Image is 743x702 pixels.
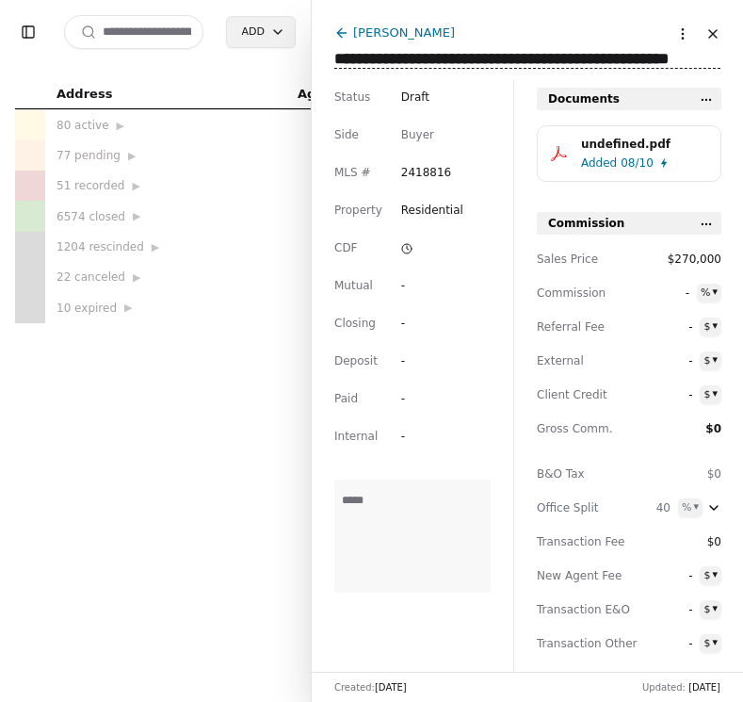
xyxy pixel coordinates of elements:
[132,178,139,195] span: ▶
[678,498,703,517] button: %
[537,250,622,269] span: Sales Price
[700,351,721,370] button: $
[642,680,720,694] div: Updated:
[668,250,721,269] span: $270,000
[334,276,373,295] span: Mutual
[401,389,435,408] div: -
[688,682,720,693] span: [DATE]
[334,163,371,182] span: MLS #
[707,467,721,481] span: $0
[334,427,378,446] span: Internal
[637,498,670,517] span: 40
[658,385,692,404] span: -
[537,600,622,619] span: Transaction E&O
[57,84,112,105] span: Address
[334,389,358,408] span: Paid
[537,419,622,438] span: Gross Comm.
[353,23,455,42] div: [PERSON_NAME]
[226,16,296,48] button: Add
[712,566,718,583] div: ▾
[705,422,721,435] span: $0
[658,351,692,370] span: -
[133,269,140,286] span: ▶
[700,318,721,336] button: $
[581,154,617,172] span: Added
[537,566,622,585] span: New Agent Fee
[57,146,275,165] div: 77 pending
[334,88,370,106] span: Status
[658,318,692,336] span: -
[401,276,435,295] div: -
[133,208,140,225] span: ▶
[537,532,622,551] span: Transaction Fee
[57,237,275,256] div: 1204 rescinded
[117,118,124,135] span: ▶
[128,148,136,165] span: ▶
[712,600,718,617] div: ▾
[700,385,721,404] button: $
[537,125,721,182] button: undefined.pdfAdded08/10
[334,201,382,220] span: Property
[57,268,275,286] div: 22 canceled
[700,634,721,653] button: $
[375,682,407,693] span: [DATE]
[57,176,275,195] div: 51 recorded
[401,163,451,182] span: 2418816
[712,284,718,301] div: ▾
[401,125,434,144] div: Buyer
[537,318,622,336] span: Referral Fee
[401,88,429,106] span: Draft
[700,600,721,619] button: $
[334,351,378,370] span: Deposit
[57,206,275,225] div: 6574 closed
[124,300,132,317] span: ▶
[537,284,622,302] span: Commission
[655,284,689,302] span: -
[401,427,435,446] div: -
[537,351,622,370] span: External
[621,154,654,172] span: 08/10
[401,351,435,370] div: -
[537,634,622,653] span: Transaction Other
[334,238,358,257] span: CDF
[548,214,624,233] span: Commission
[712,385,718,402] div: ▾
[537,498,622,517] div: Office Split
[712,318,718,335] div: ▾
[712,351,718,368] div: ▾
[334,314,376,333] span: Closing
[697,284,721,302] button: %
[57,116,275,135] div: 80 active
[658,634,692,653] span: -
[581,135,707,154] div: undefined.pdf
[700,566,721,585] button: $
[687,532,721,551] span: $0
[298,84,339,105] span: Agent
[57,298,275,317] div: 10 expired
[334,680,407,694] div: Created:
[537,385,622,404] span: Client Credit
[658,600,692,619] span: -
[401,201,463,220] span: Residential
[401,314,435,333] div: -
[152,239,159,256] span: ▶
[693,498,699,515] div: ▾
[658,566,692,585] span: -
[537,465,622,483] span: B&O Tax
[334,125,359,144] span: Side
[548,90,620,108] span: Documents
[712,634,718,651] div: ▾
